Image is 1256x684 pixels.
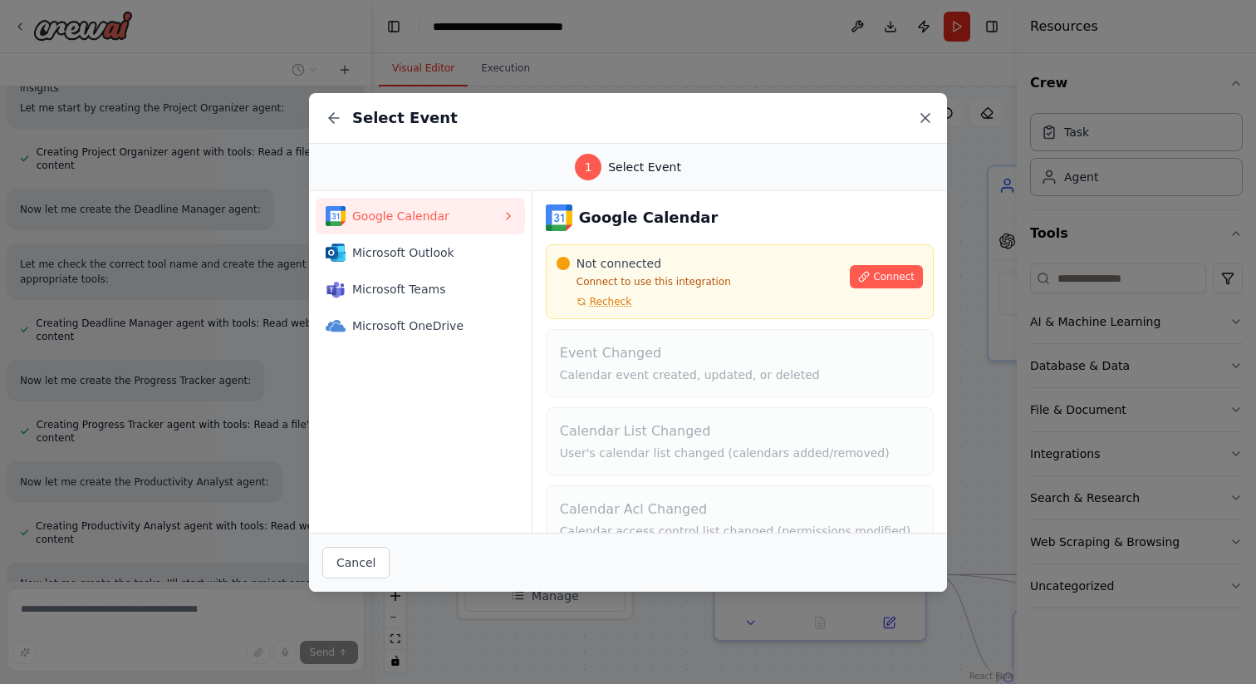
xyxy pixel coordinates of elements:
h4: Calendar List Changed [560,421,920,441]
img: Google Calendar [326,206,346,226]
img: Microsoft Outlook [326,243,346,263]
button: Calendar Acl ChangedCalendar access control list changed (permissions modified) [546,485,934,554]
h2: Select Event [352,106,458,130]
button: Microsoft OutlookMicrosoft Outlook [316,234,525,271]
span: Connect [873,270,915,283]
p: Calendar event created, updated, or deleted [560,367,920,383]
span: Recheck [590,295,631,308]
button: Calendar List ChangedUser's calendar list changed (calendars added/removed) [546,407,934,475]
button: Cancel [322,547,390,578]
h3: Google Calendar [579,206,719,229]
span: Google Calendar [352,208,502,224]
p: User's calendar list changed (calendars added/removed) [560,445,920,461]
span: Microsoft Teams [352,281,502,298]
button: Connect [850,265,923,288]
img: Microsoft Teams [326,279,346,299]
button: Recheck [557,295,631,308]
span: Not connected [576,255,661,272]
span: Microsoft Outlook [352,244,502,261]
span: Select Event [608,159,681,175]
button: Microsoft OneDriveMicrosoft OneDrive [316,308,525,344]
img: Microsoft OneDrive [326,316,346,336]
h4: Event Changed [560,343,920,363]
button: Event ChangedCalendar event created, updated, or deleted [546,329,934,397]
p: Calendar access control list changed (permissions modified) [560,523,920,539]
button: Google CalendarGoogle Calendar [316,198,525,234]
img: Google Calendar [546,204,572,231]
div: 1 [575,154,601,180]
button: Microsoft TeamsMicrosoft Teams [316,271,525,308]
p: Connect to use this integration [557,275,841,288]
span: Microsoft OneDrive [352,317,502,334]
h4: Calendar Acl Changed [560,499,920,519]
